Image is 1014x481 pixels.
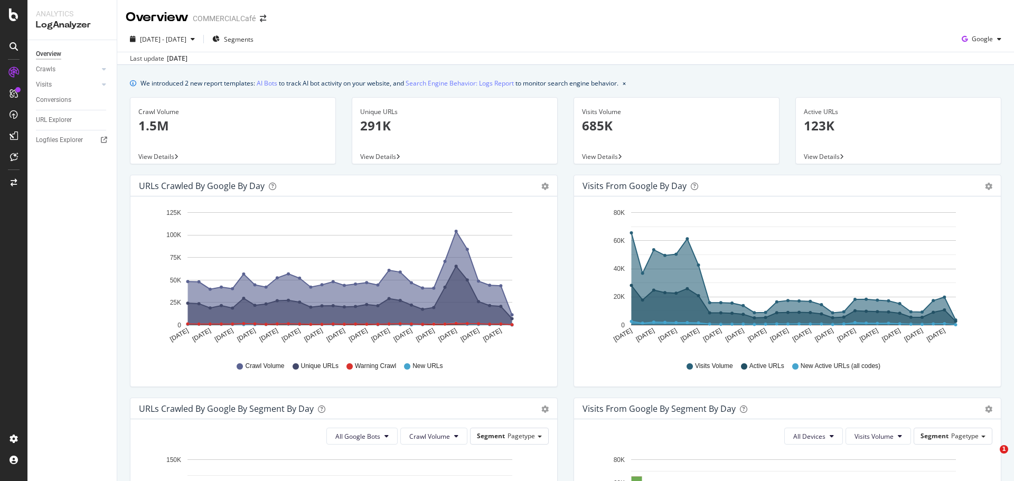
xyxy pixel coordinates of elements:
text: [DATE] [881,327,902,343]
span: Segment [921,431,949,440]
button: Segments [208,31,258,48]
text: [DATE] [791,327,812,343]
div: Unique URLs [360,107,549,117]
div: Last update [130,54,187,63]
div: Overview [126,8,189,26]
span: Visits Volume [855,432,894,441]
a: Logfiles Explorer [36,135,109,146]
p: 685K [582,117,771,135]
span: Pagetype [508,431,535,440]
span: Crawl Volume [245,362,284,371]
text: 40K [614,265,625,272]
span: Visits Volume [695,362,733,371]
text: 25K [170,299,181,306]
text: 75K [170,254,181,261]
a: URL Explorer [36,115,109,126]
span: Active URLs [749,362,784,371]
span: Warning Crawl [355,362,396,371]
button: All Devices [784,428,843,445]
a: AI Bots [257,78,277,89]
div: gear [985,405,992,413]
div: URLs Crawled by Google By Segment By Day [139,403,314,414]
div: URLs Crawled by Google by day [139,181,265,191]
span: New Active URLs (all codes) [801,362,880,371]
text: 125K [166,209,181,216]
div: gear [985,183,992,190]
svg: A chart. [139,205,545,352]
text: [DATE] [635,327,656,343]
iframe: Intercom live chat [978,445,1003,470]
span: All Devices [793,432,825,441]
div: Active URLs [804,107,993,117]
span: New URLs [412,362,443,371]
text: [DATE] [258,327,279,343]
text: [DATE] [213,327,234,343]
button: Crawl Volume [400,428,467,445]
div: Conversions [36,95,71,106]
div: COMMERCIALCafé [193,13,256,24]
text: [DATE] [280,327,302,343]
text: [DATE] [437,327,458,343]
text: 0 [177,322,181,329]
text: [DATE] [325,327,346,343]
text: [DATE] [303,327,324,343]
button: All Google Bots [326,428,398,445]
span: [DATE] - [DATE] [140,35,186,44]
text: [DATE] [724,327,745,343]
text: [DATE] [612,327,633,343]
div: Visits [36,79,52,90]
div: We introduced 2 new report templates: to track AI bot activity on your website, and to monitor se... [140,78,618,89]
text: [DATE] [657,327,678,343]
text: [DATE] [769,327,790,343]
span: Crawl Volume [409,432,450,441]
text: [DATE] [392,327,414,343]
div: Logfiles Explorer [36,135,83,146]
text: [DATE] [415,327,436,343]
text: [DATE] [746,327,767,343]
button: close banner [620,76,628,91]
text: [DATE] [459,327,481,343]
svg: A chart. [583,205,989,352]
div: LogAnalyzer [36,19,108,31]
div: Visits from Google by day [583,181,687,191]
span: Segments [224,35,253,44]
text: [DATE] [191,327,212,343]
span: Unique URLs [301,362,339,371]
div: gear [541,183,549,190]
p: 1.5M [138,117,327,135]
text: 100K [166,232,181,239]
text: [DATE] [858,327,879,343]
button: [DATE] - [DATE] [126,31,199,48]
button: Visits Volume [846,428,911,445]
text: 80K [614,209,625,216]
a: Visits [36,79,99,90]
div: gear [541,405,549,413]
text: [DATE] [370,327,391,343]
text: [DATE] [348,327,369,343]
div: Analytics [36,8,108,19]
span: Pagetype [951,431,979,440]
span: View Details [582,152,618,161]
span: All Google Bots [335,432,380,441]
span: 1 [1000,445,1008,454]
span: Segment [477,431,505,440]
div: Visits from Google By Segment By Day [583,403,736,414]
text: [DATE] [903,327,924,343]
text: 60K [614,237,625,244]
button: Google [957,31,1006,48]
span: View Details [804,152,840,161]
text: [DATE] [836,327,857,343]
div: Visits Volume [582,107,771,117]
text: [DATE] [236,327,257,343]
text: 150K [166,456,181,464]
text: 20K [614,294,625,301]
div: URL Explorer [36,115,72,126]
text: [DATE] [482,327,503,343]
div: Overview [36,49,61,60]
p: 123K [804,117,993,135]
a: Overview [36,49,109,60]
span: View Details [360,152,396,161]
text: [DATE] [679,327,700,343]
text: [DATE] [702,327,723,343]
